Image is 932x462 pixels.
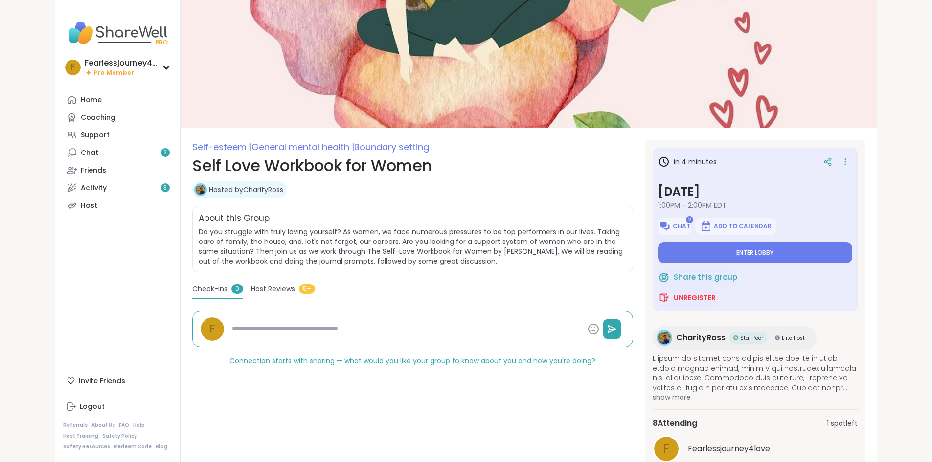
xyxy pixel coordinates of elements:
a: Safety Resources [63,443,110,450]
span: Host Reviews [251,284,295,294]
span: 1:00PM - 2:00PM EDT [658,200,852,210]
span: F [209,320,215,337]
span: F [71,61,75,74]
span: 8 Attending [653,418,697,429]
span: 2 [686,216,693,223]
h3: in 4 minutes [658,156,717,168]
button: Share this group [658,267,737,287]
span: Check-ins [192,284,227,294]
div: Host [81,201,97,211]
span: 3 [163,184,167,192]
div: Fearlessjourney4love [85,58,158,68]
span: Boundary setting [354,141,429,153]
div: Chat [81,148,98,158]
div: Coaching [81,113,115,123]
img: CharityRoss [658,331,671,344]
h1: Self Love Workbook for Women [192,154,633,177]
span: 5+ [299,284,315,294]
button: Unregister [658,287,716,308]
span: CharityRoss [676,332,726,344]
a: Chat2 [63,144,172,161]
a: Coaching [63,109,172,126]
img: ShareWell Logomark [658,271,670,283]
a: Logout [63,398,172,416]
a: Help [133,422,145,429]
div: Friends [81,166,106,176]
span: 1 spot left [827,418,858,429]
span: show more [653,393,858,402]
a: Support [63,126,172,144]
a: Host Training [63,433,98,440]
span: Elite Host [782,334,805,342]
a: Blog [156,443,167,450]
span: Chat [673,222,690,230]
span: Unregister [674,293,716,303]
span: 2 [163,149,167,157]
a: CharityRossCharityRossStar PeerStar PeerElite HostElite Host [653,326,817,350]
img: ShareWell Logomark [659,220,671,232]
span: Share this group [674,272,737,283]
button: Enter lobby [658,242,852,263]
a: Hosted byCharityRoss [209,185,283,195]
span: L ipsum do sitamet cons adipis elitse doei te in utlab etdolo magnaa enimad, minim V qui nostrude... [653,353,858,393]
div: Activity [81,183,107,193]
div: Home [81,95,102,105]
span: Enter lobby [736,249,773,257]
div: Support [81,131,110,140]
a: Safety Policy [102,433,137,440]
img: Elite Host [775,335,780,340]
span: Connection starts with sharing — what would you like your group to know about you and how you're ... [229,356,595,366]
span: Pro Member [93,69,134,77]
a: FAQ [119,422,129,429]
a: Host [63,197,172,214]
img: ShareWell Nav Logo [63,16,172,50]
button: Add to Calendar [695,218,776,235]
div: Logout [80,402,105,412]
h2: About this Group [199,212,270,225]
a: Home [63,91,172,109]
span: Fearlessjourney4love [688,443,770,455]
span: General mental health | [251,141,354,153]
a: Redeem Code [114,443,152,450]
span: Do you struggle with truly loving yourself? As women, we face numerous pressures to be top perfor... [199,227,627,266]
img: Star Peer [733,335,738,340]
div: Invite Friends [63,372,172,390]
span: Self-esteem | [192,141,251,153]
span: F [663,440,669,459]
span: Add to Calendar [714,222,772,230]
img: ShareWell Logomark [700,220,712,232]
a: Friends [63,161,172,179]
span: 0 [231,284,243,294]
span: Star Peer [740,334,763,342]
a: About Us [91,422,115,429]
a: Referrals [63,422,88,429]
img: ShareWell Logomark [658,292,670,304]
h3: [DATE] [658,183,852,200]
button: Chat [658,218,691,235]
img: CharityRoss [196,185,205,195]
a: Activity3 [63,179,172,197]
